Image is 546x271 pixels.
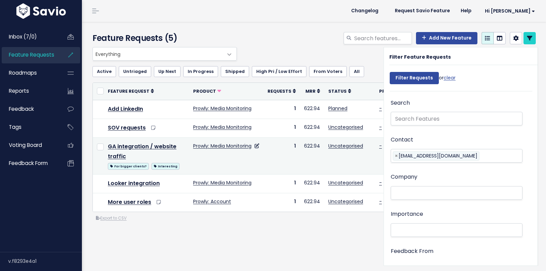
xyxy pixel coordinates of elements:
span: Everything [93,47,223,60]
a: Uncategorised [328,124,363,131]
a: Requests [268,88,296,94]
td: 622.94 [300,100,324,119]
a: Export to CSV [96,215,127,221]
span: MRR [305,88,316,94]
label: Importance [391,209,423,219]
a: Feedback form [2,155,57,171]
a: SOV requests [108,124,146,132]
span: Voting Board [9,141,42,149]
a: Roadmaps [2,65,57,81]
span: Feature Request [108,88,149,94]
a: All [349,66,364,77]
img: logo-white.9d6f32f41409.svg [15,3,68,19]
a: Help [455,6,477,16]
a: Prowly: Media Monitoring [193,142,252,149]
a: Prowly: Account [193,198,231,205]
a: clear [444,74,456,81]
label: Contact [391,135,413,145]
td: 622.94 [300,119,324,137]
a: Priority [379,88,405,94]
a: Uncategorised [328,142,363,149]
span: Feedback [9,105,34,112]
td: 622.94 [300,174,324,193]
a: From Voters [309,66,347,77]
a: Prowly: Media Monitoring [193,179,252,186]
span: Feature Requests [9,51,54,58]
a: Inbox (7/0) [2,29,57,45]
div: v.f8293e4a1 [8,252,82,270]
a: Voting Board [2,137,57,153]
div: or [390,69,456,91]
a: Reports [2,83,57,99]
span: Everything [92,47,237,61]
span: Hi [PERSON_NAME] [485,9,535,14]
a: Interesting [152,162,179,170]
input: Search features... [354,32,412,44]
a: More user roles [108,198,151,206]
a: For bigger clients? [108,162,149,170]
span: For bigger clients? [108,163,149,170]
span: × [395,152,398,160]
a: In Progress [183,66,218,77]
a: GA integration / website traffic [108,142,176,160]
a: Feature Requests [2,47,57,63]
a: MRR [305,88,320,94]
input: Search Features [391,112,522,125]
td: 622.94 [300,193,324,212]
span: Requests [268,88,291,94]
label: Feedback From [391,246,433,256]
span: Tags [9,123,21,131]
td: 1 [263,119,300,137]
a: Prowly: Media Monitoring [193,124,252,131]
li: rossm@performancecomms.com [393,151,479,161]
td: 1 [263,100,300,119]
label: Company [391,172,417,182]
a: Planned [328,105,347,112]
ul: Filter feature requests [92,66,536,77]
a: Untriaged [119,66,151,77]
td: 622.94 [300,137,324,174]
td: 1 [263,137,300,174]
label: Search [391,98,410,108]
span: Roadmaps [9,69,37,76]
span: Priority [379,88,401,94]
a: Active [92,66,116,77]
a: Feature Request [108,88,154,94]
a: Add New Feature [416,32,477,44]
span: Changelog [351,9,378,13]
a: Hi [PERSON_NAME] [477,6,541,16]
a: - [379,124,382,131]
a: Feedback [2,101,57,117]
h4: Feature Requests (5) [92,32,233,44]
a: Uncategorised [328,198,363,205]
a: - [379,105,382,112]
span: Interesting [152,163,179,170]
a: Status [328,88,351,94]
a: Shipped [221,66,249,77]
a: High Pri / Low Effort [252,66,306,77]
span: Feedback form [9,160,48,167]
strong: Filter Feature Requests [389,54,451,60]
span: Status [328,88,347,94]
span: Inbox (7/0) [9,33,37,40]
a: Uncategorised [328,179,363,186]
a: Product [193,88,221,94]
a: Looker integration [108,179,160,187]
a: Add LinkedIn [108,105,143,113]
a: Up Next [154,66,181,77]
td: 1 [263,193,300,212]
a: Request Savio Feature [389,6,455,16]
a: - [379,179,382,186]
span: Reports [9,87,29,94]
td: 1 [263,174,300,193]
a: Tags [2,119,57,135]
input: Filter Requests [390,72,439,84]
a: - [379,142,382,149]
a: Prowly: Media Monitoring [193,105,252,112]
span: Product [193,88,216,94]
a: - [379,198,382,205]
